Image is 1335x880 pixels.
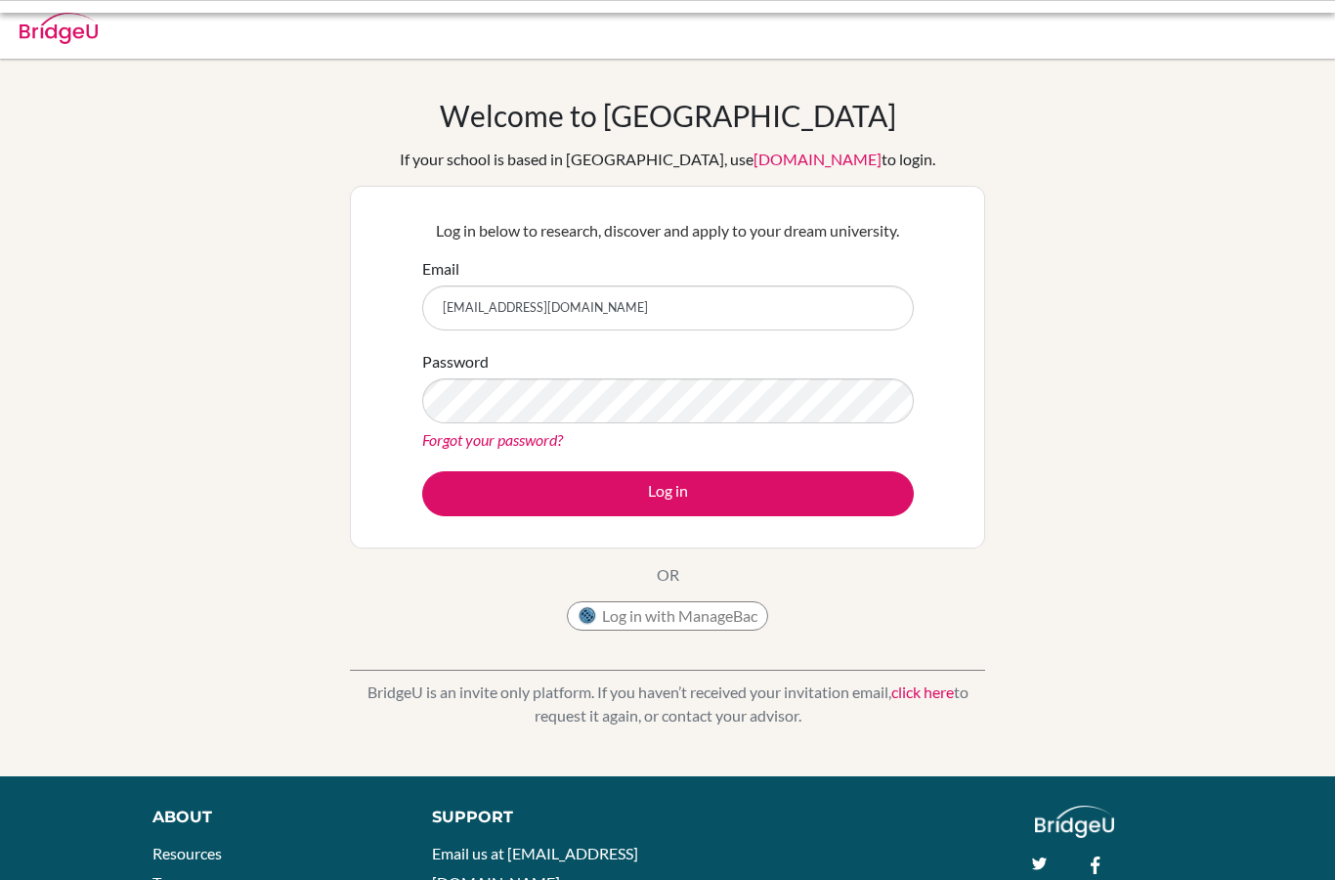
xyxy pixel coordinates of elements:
[440,98,896,133] h1: Welcome to [GEOGRAPHIC_DATA]
[432,806,648,829] div: Support
[152,806,388,829] div: About
[20,13,98,44] img: Bridge-U
[1035,806,1114,838] img: logo_white@2x-f4f0deed5e89b7ecb1c2cc34c3e3d731f90f0f143d5ea2071677605dd97b5244.png
[422,257,459,281] label: Email
[422,471,914,516] button: Log in
[422,219,914,242] p: Log in below to research, discover and apply to your dream university.
[152,844,222,862] a: Resources
[422,350,489,374] label: Password
[891,682,954,701] a: click here
[567,601,768,631] button: Log in with ManageBac
[754,150,882,168] a: [DOMAIN_NAME]
[350,681,985,727] p: BridgeU is an invite only platform. If you haven’t received your invitation email, to request it ...
[422,430,563,449] a: Forgot your password?
[400,148,935,171] div: If your school is based in [GEOGRAPHIC_DATA], use to login.
[657,563,679,587] p: OR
